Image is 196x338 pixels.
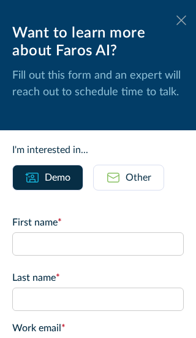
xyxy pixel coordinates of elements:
[12,321,184,336] label: Work email
[12,25,184,60] div: Want to learn more about Faros AI?
[12,143,184,157] div: I'm interested in...
[12,215,184,230] label: First name
[12,68,184,101] p: Fill out this form and an expert will reach out to schedule time to talk.
[126,170,151,185] div: Other
[12,270,184,285] label: Last name
[45,170,70,185] div: Demo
